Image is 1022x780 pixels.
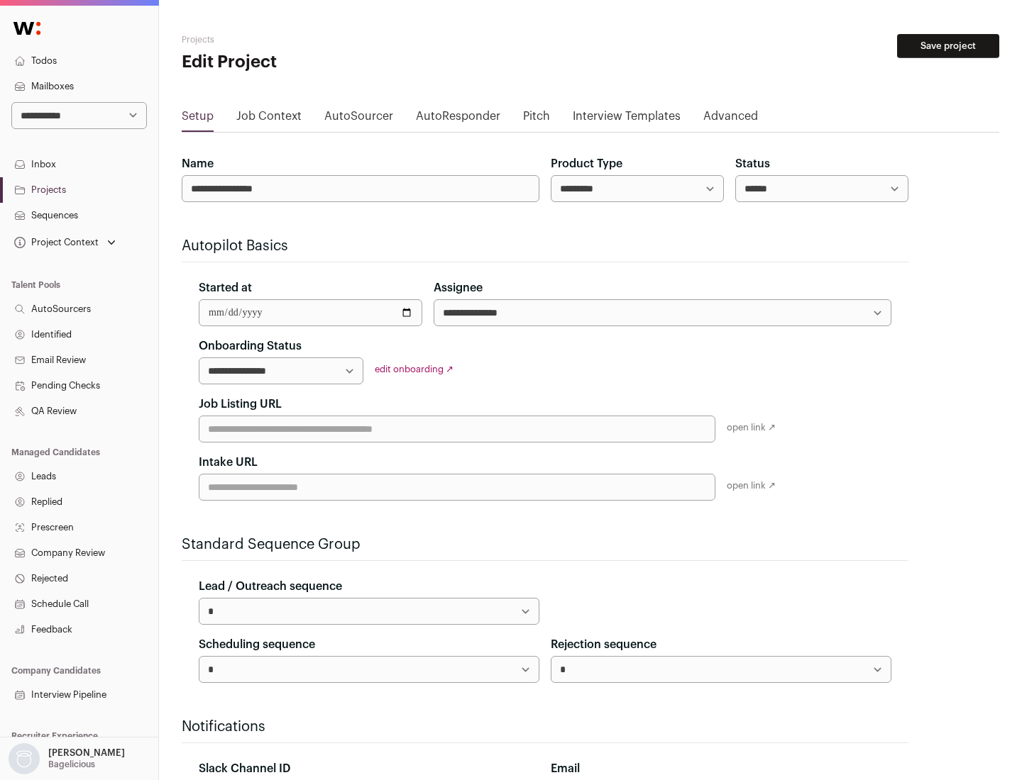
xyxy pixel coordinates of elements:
[182,535,908,555] h2: Standard Sequence Group
[182,108,214,130] a: Setup
[199,279,252,296] label: Started at
[735,155,770,172] label: Status
[375,364,454,374] a: edit onboarding ↗
[11,233,119,252] button: Open dropdown
[551,155,622,172] label: Product Type
[199,396,282,413] label: Job Listing URL
[182,51,454,74] h1: Edit Project
[523,108,550,130] a: Pitch
[182,34,454,45] h2: Projects
[6,743,128,774] button: Open dropdown
[182,717,908,737] h2: Notifications
[9,743,40,774] img: nopic.png
[199,636,315,653] label: Scheduling sequence
[199,338,302,355] label: Onboarding Status
[434,279,483,296] label: Assignee
[182,236,908,256] h2: Autopilot Basics
[182,155,214,172] label: Name
[199,760,290,777] label: Slack Channel ID
[324,108,393,130] a: AutoSourcer
[573,108,681,130] a: Interview Templates
[897,34,999,58] button: Save project
[48,747,125,759] p: [PERSON_NAME]
[416,108,500,130] a: AutoResponder
[199,454,258,471] label: Intake URL
[199,578,342,595] label: Lead / Outreach sequence
[703,108,758,130] a: Advanced
[11,237,99,248] div: Project Context
[6,14,48,43] img: Wellfound
[48,759,95,770] p: Bagelicious
[551,760,891,777] div: Email
[236,108,302,130] a: Job Context
[551,636,656,653] label: Rejection sequence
